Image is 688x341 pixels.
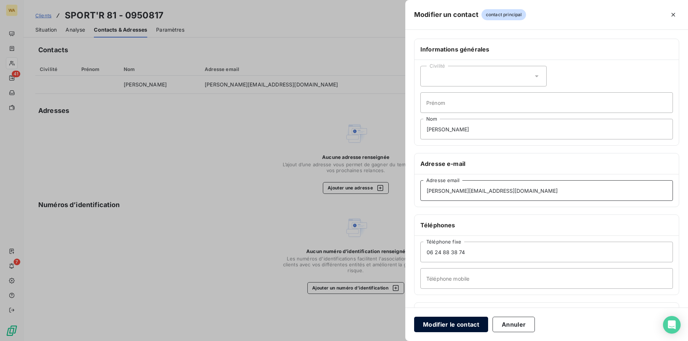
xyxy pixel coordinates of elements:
[481,9,526,20] span: contact principal
[663,316,681,334] div: Open Intercom Messenger
[420,159,673,168] h6: Adresse e-mail
[420,45,673,54] h6: Informations générales
[493,317,535,332] button: Annuler
[414,10,479,20] h5: Modifier un contact
[420,221,673,230] h6: Téléphones
[420,268,673,289] input: placeholder
[420,92,673,113] input: placeholder
[414,317,488,332] button: Modifier le contact
[420,242,673,262] input: placeholder
[420,180,673,201] input: placeholder
[420,119,673,139] input: placeholder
